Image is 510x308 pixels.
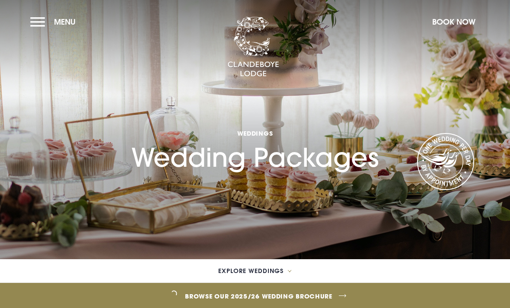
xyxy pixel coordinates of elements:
[131,129,379,137] span: Weddings
[131,91,379,173] h1: Wedding Packages
[218,268,284,274] span: Explore Weddings
[54,17,76,27] span: Menu
[428,13,480,31] button: Book Now
[227,17,279,77] img: Clandeboye Lodge
[30,13,80,31] button: Menu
